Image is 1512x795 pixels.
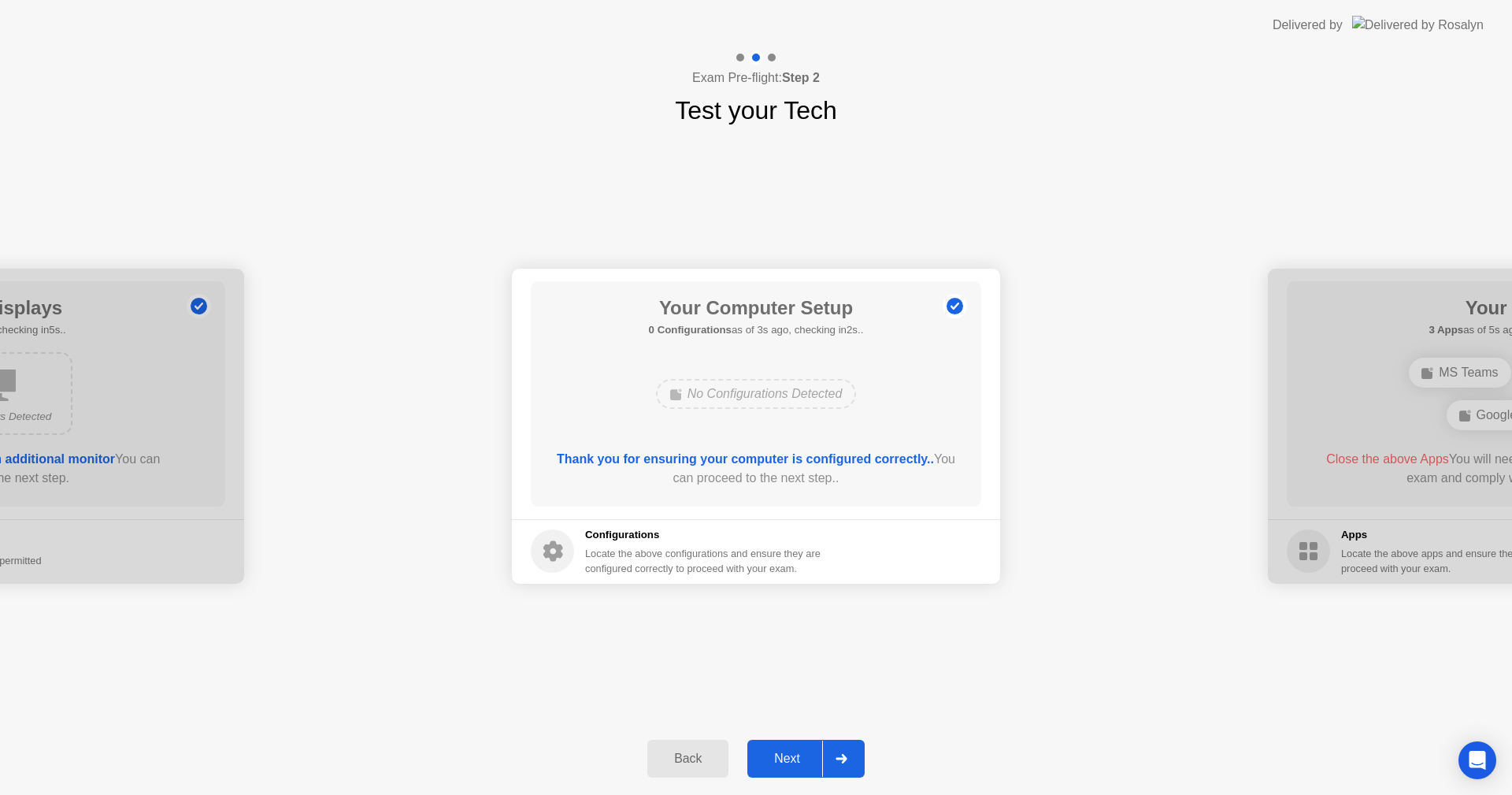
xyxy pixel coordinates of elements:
h5: as of 3s ago, checking in2s.. [649,322,864,338]
div: Open Intercom Messenger [1458,741,1496,779]
b: Thank you for ensuring your computer is configured correctly.. [557,452,934,466]
div: Locate the above configurations and ensure they are configured correctly to proceed with your exam. [585,546,824,576]
b: Step 2 [782,71,820,84]
button: Back [647,740,728,778]
div: Delivered by [1273,16,1343,35]
div: Back [652,752,724,766]
h1: Your Computer Setup [649,294,864,322]
b: 0 Configurations [649,324,732,336]
button: Next [747,740,865,778]
h4: Exam Pre-flight: [692,69,820,87]
h5: Configurations [585,527,824,543]
div: Next [752,752,822,766]
div: You can proceed to the next step.. [554,450,959,488]
div: No Configurations Detected [656,379,857,409]
h1: Test your Tech [675,91,837,129]
img: Delivered by Rosalyn [1352,16,1484,34]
